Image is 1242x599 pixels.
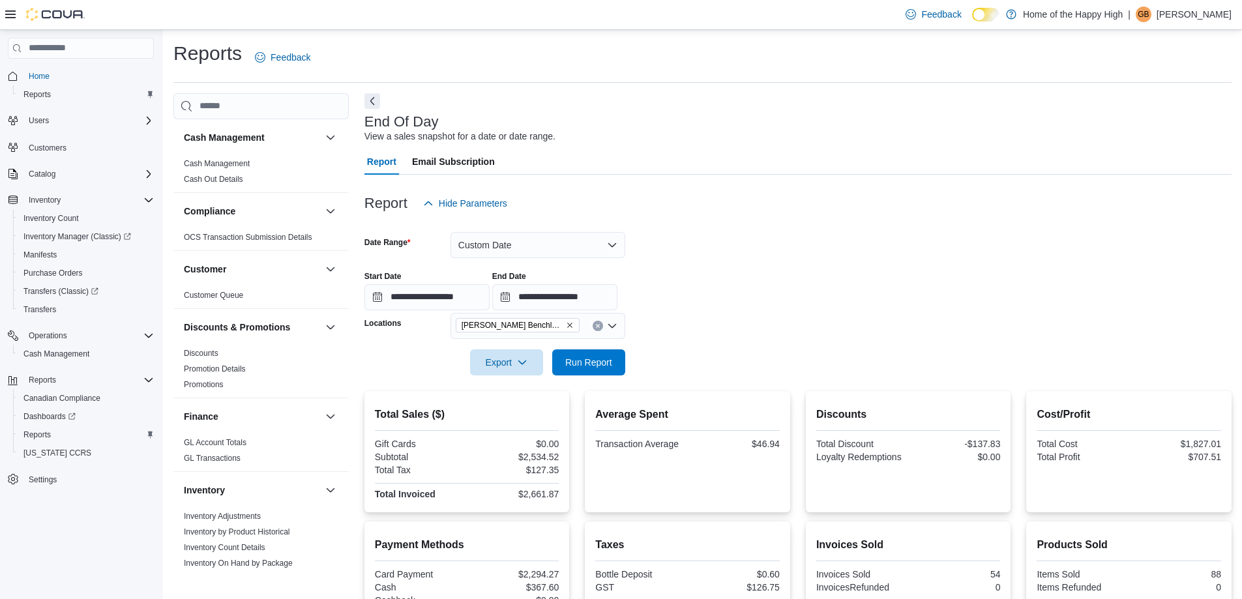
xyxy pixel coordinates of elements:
div: GST [595,582,685,592]
input: Dark Mode [972,8,999,22]
span: Cash Management [184,158,250,169]
span: Customers [23,139,154,155]
span: Dashboards [18,409,154,424]
span: Operations [29,330,67,341]
span: Inventory Count Details [184,542,265,553]
span: Reports [23,89,51,100]
span: [PERSON_NAME] Benchlands - Fire & Flower [462,319,563,332]
p: [PERSON_NAME] [1157,7,1232,22]
div: $0.60 [690,569,780,579]
span: Home [29,71,50,81]
div: $707.51 [1132,452,1221,462]
span: Cash Management [23,349,89,359]
strong: Total Invoiced [375,489,436,499]
button: Hide Parameters [418,190,512,216]
span: [US_STATE] CCRS [23,448,91,458]
h3: Report [364,196,407,211]
button: Catalog [23,166,61,182]
div: Gabrielle Boucher [1136,7,1151,22]
div: Total Cost [1037,439,1126,449]
a: Customer Queue [184,291,243,300]
p: | [1128,7,1131,22]
span: Inventory Adjustments [184,511,261,521]
label: Locations [364,318,402,329]
button: Cash Management [13,345,159,363]
div: Subtotal [375,452,464,462]
button: Inventory Count [13,209,159,227]
input: Press the down key to open a popover containing a calendar. [364,284,490,310]
button: Compliance [184,205,320,218]
h3: Finance [184,410,218,423]
button: Inventory [184,484,320,497]
span: Transfers (Classic) [23,286,98,297]
a: Transfers (Classic) [18,284,104,299]
div: Bottle Deposit [595,569,685,579]
button: Inventory [3,191,159,209]
a: Promotions [184,380,224,389]
span: Canadian Compliance [23,393,100,403]
div: 88 [1132,569,1221,579]
a: Settings [23,472,62,488]
button: Clear input [593,321,603,331]
button: Compliance [323,203,338,219]
div: InvoicesRefunded [816,582,906,592]
button: Open list of options [607,321,617,331]
div: 0 [911,582,1000,592]
span: Transfers (Classic) [18,284,154,299]
span: Manifests [23,250,57,260]
a: Inventory Manager (Classic) [18,229,136,244]
input: Press the down key to open a popover containing a calendar. [492,284,617,310]
label: Start Date [364,271,402,282]
a: OCS Transaction Submission Details [184,233,312,242]
h3: Cash Management [184,131,265,144]
div: Total Tax [375,465,464,475]
span: Cash Out Details [184,174,243,184]
a: GL Account Totals [184,438,246,447]
h2: Invoices Sold [816,537,1001,553]
button: Inventory [323,482,338,498]
h2: Taxes [595,537,780,553]
h2: Discounts [816,407,1001,422]
span: Inventory Manager (Classic) [23,231,131,242]
div: $2,661.87 [469,489,559,499]
span: Settings [23,471,154,488]
button: Home [3,66,159,85]
a: Canadian Compliance [18,390,106,406]
button: Reports [13,85,159,104]
span: Inventory On Hand by Package [184,558,293,568]
a: Feedback [900,1,966,27]
a: Transfers [18,302,61,317]
a: GL Transactions [184,454,241,463]
button: Canadian Compliance [13,389,159,407]
button: Reports [13,426,159,444]
span: Customers [29,143,67,153]
div: $126.75 [690,582,780,592]
a: Purchase Orders [18,265,88,281]
button: Customers [3,138,159,156]
span: Users [29,115,49,126]
button: Export [470,349,543,375]
p: Home of the Happy High [1023,7,1123,22]
span: Reports [23,430,51,440]
span: Dashboards [23,411,76,422]
span: Run Report [565,356,612,369]
div: Gift Cards [375,439,464,449]
h3: Compliance [184,205,235,218]
h3: Customer [184,263,226,276]
button: Customer [323,261,338,277]
a: Feedback [250,44,316,70]
span: Purchase Orders [18,265,154,281]
div: View a sales snapshot for a date or date range. [364,130,555,143]
label: End Date [492,271,526,282]
button: Manifests [13,246,159,264]
a: Customers [23,140,72,156]
a: Discounts [184,349,218,358]
button: Settings [3,470,159,489]
a: Cash Out Details [184,175,243,184]
span: Reports [29,375,56,385]
span: Inventory [23,192,154,208]
div: Loyalty Redemptions [816,452,906,462]
a: Inventory Count Details [184,543,265,552]
div: $367.60 [469,582,559,592]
